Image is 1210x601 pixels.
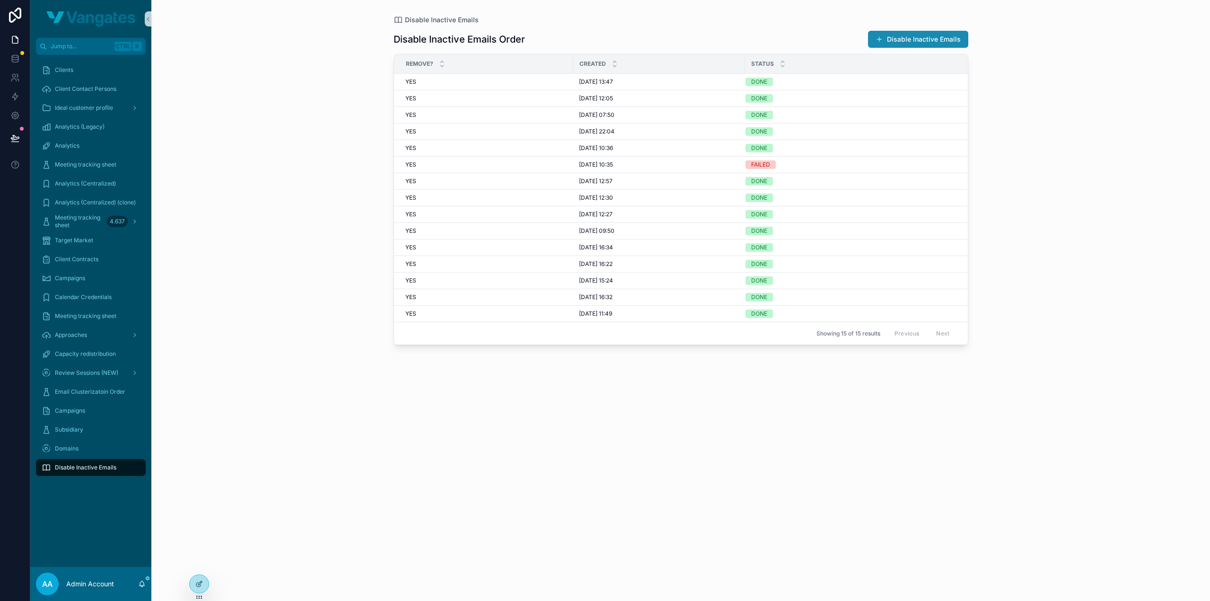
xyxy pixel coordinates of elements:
[405,144,416,152] span: YES
[745,144,956,152] a: DONE
[55,293,112,301] span: Calendar Credentials
[406,60,433,68] span: Remove?
[36,213,146,230] a: Meeting tracking sheet4.637
[36,175,146,192] a: Analytics (Centralized)
[579,277,739,284] a: [DATE] 15:24
[751,177,767,186] div: DONE
[579,111,614,119] span: [DATE] 07:50
[751,194,767,202] div: DONE
[42,578,53,590] span: AA
[36,156,146,173] a: Meeting tracking sheet
[745,78,956,86] a: DONE
[751,78,767,86] div: DONE
[579,161,613,168] span: [DATE] 10:35
[36,62,146,79] a: Clients
[751,94,767,103] div: DONE
[55,214,103,229] span: Meeting tracking sheet
[405,277,416,284] span: YES
[405,177,416,185] span: YES
[405,144,568,152] a: YES
[36,137,146,154] a: Analytics
[579,144,739,152] a: [DATE] 10:36
[579,211,613,218] span: [DATE] 12:27
[55,104,113,112] span: Ideal customer profile
[36,345,146,362] a: Capacity redistribution
[579,244,613,251] span: [DATE] 16:34
[579,111,739,119] a: [DATE] 07:50
[405,211,416,218] span: YES
[405,78,416,86] span: YES
[55,445,79,452] span: Domains
[745,210,956,219] a: DONE
[579,144,613,152] span: [DATE] 10:36
[751,276,767,285] div: DONE
[36,459,146,476] a: Disable Inactive Emails
[745,293,956,301] a: DONE
[55,331,87,339] span: Approaches
[405,128,568,135] a: YES
[816,330,880,337] span: Showing 15 of 15 results
[405,194,416,202] span: YES
[579,177,613,185] span: [DATE] 12:57
[36,440,146,457] a: Domains
[745,243,956,252] a: DONE
[751,160,770,169] div: FAILED
[579,128,614,135] span: [DATE] 22:04
[55,464,116,471] span: Disable Inactive Emails
[579,310,739,318] a: [DATE] 11:49
[405,260,416,268] span: YES
[405,177,568,185] a: YES
[36,80,146,97] a: Client Contact Persons
[745,160,956,169] a: FAILED
[579,227,614,235] span: [DATE] 09:50
[745,111,956,119] a: DONE
[55,237,93,244] span: Target Market
[745,309,956,318] a: DONE
[745,260,956,268] a: DONE
[405,95,568,102] a: YES
[751,293,767,301] div: DONE
[745,177,956,186] a: DONE
[751,144,767,152] div: DONE
[394,33,525,46] h1: Disable Inactive Emails Order
[579,227,739,235] a: [DATE] 09:50
[55,180,116,187] span: Analytics (Centralized)
[751,210,767,219] div: DONE
[405,310,568,318] a: YES
[579,194,613,202] span: [DATE] 12:30
[133,43,141,50] span: K
[405,128,416,135] span: YES
[36,364,146,381] a: Review Sessions (NEW)
[405,161,416,168] span: YES
[36,38,146,55] button: Jump to...CtrlK
[579,211,739,218] a: [DATE] 12:27
[751,227,767,235] div: DONE
[405,161,568,168] a: YES
[579,161,739,168] a: [DATE] 10:35
[405,244,416,251] span: YES
[55,274,85,282] span: Campaigns
[36,402,146,419] a: Campaigns
[36,383,146,400] a: Email Clusterizatoin Order
[579,310,612,318] span: [DATE] 11:49
[751,127,767,136] div: DONE
[107,216,128,227] div: 4.637
[36,99,146,116] a: Ideal customer profile
[36,118,146,135] a: Analytics (Legacy)
[36,421,146,438] a: Subsidiary
[55,123,105,131] span: Analytics (Legacy)
[579,277,613,284] span: [DATE] 15:24
[751,111,767,119] div: DONE
[751,260,767,268] div: DONE
[745,194,956,202] a: DONE
[55,426,83,433] span: Subsidiary
[36,270,146,287] a: Campaigns
[579,177,739,185] a: [DATE] 12:57
[30,55,151,488] div: scrollable content
[405,277,568,284] a: YES
[55,142,79,150] span: Analytics
[579,78,613,86] span: [DATE] 13:47
[579,293,739,301] a: [DATE] 16:32
[405,227,568,235] a: YES
[751,309,767,318] div: DONE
